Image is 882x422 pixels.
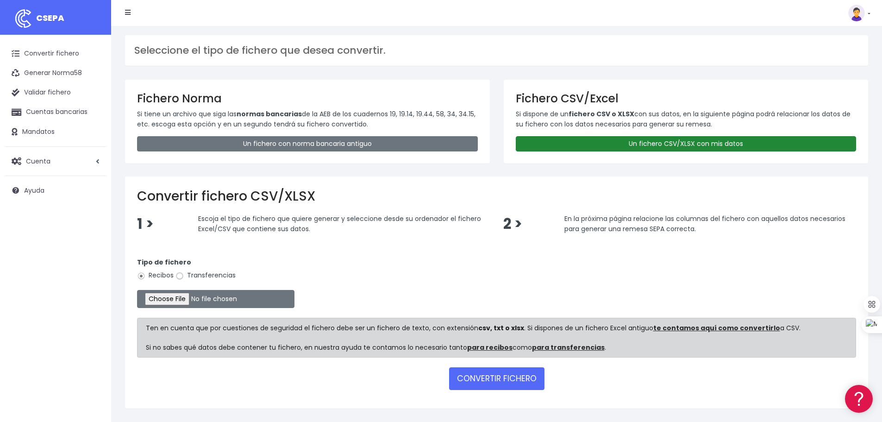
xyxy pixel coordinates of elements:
div: Ten en cuenta que por cuestiones de seguridad el fichero debe ser un fichero de texto, con extens... [137,318,856,358]
h2: Convertir fichero CSV/XLSX [137,189,856,204]
span: 2 > [503,214,522,234]
span: CSEPA [36,12,64,24]
h3: Fichero Norma [137,92,478,105]
a: Mandatos [5,122,106,142]
p: Si dispone de un con sus datos, en la siguiente página podrá relacionar los datos de su fichero c... [516,109,857,130]
span: Cuenta [26,156,50,165]
a: Un fichero con norma bancaria antiguo [137,136,478,151]
img: logo [12,7,35,30]
a: Un fichero CSV/XLSX con mis datos [516,136,857,151]
a: Validar fichero [5,83,106,102]
a: Cuenta [5,151,106,171]
strong: normas bancarias [237,109,302,119]
span: Escoja el tipo de fichero que quiere generar y seleccione desde su ordenador el fichero Excel/CSV... [198,214,481,233]
a: para recibos [467,343,513,352]
p: Si tiene un archivo que siga las de la AEB de los cuadernos 19, 19.14, 19.44, 58, 34, 34.15, etc.... [137,109,478,130]
a: para transferencias [532,343,605,352]
span: En la próxima página relacione las columnas del fichero con aquellos datos necesarios para genera... [564,214,845,233]
img: profile [848,5,865,21]
a: Cuentas bancarias [5,102,106,122]
span: Ayuda [24,186,44,195]
a: Ayuda [5,181,106,200]
strong: csv, txt o xlsx [478,323,524,333]
span: 1 > [137,214,154,234]
strong: fichero CSV o XLSX [569,109,634,119]
a: Generar Norma58 [5,63,106,83]
h3: Fichero CSV/Excel [516,92,857,105]
h3: Seleccione el tipo de fichero que desea convertir. [134,44,859,57]
strong: Tipo de fichero [137,258,191,267]
a: te contamos aquí como convertirlo [653,323,780,333]
button: CONVERTIR FICHERO [449,367,544,390]
label: Recibos [137,271,174,280]
label: Transferencias [175,271,236,280]
a: Convertir fichero [5,44,106,63]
